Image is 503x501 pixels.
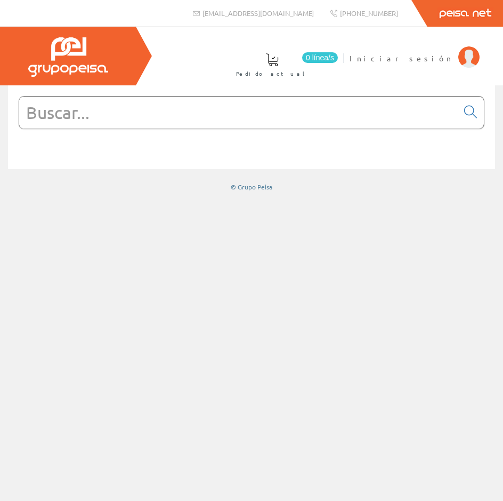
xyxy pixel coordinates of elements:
[28,37,108,77] img: Grupo Peisa
[340,9,398,18] span: [PHONE_NUMBER]
[302,52,338,63] span: 0 línea/s
[236,68,309,79] span: Pedido actual
[350,53,453,63] span: Iniciar sesión
[19,97,458,129] input: Buscar...
[8,182,495,192] div: © Grupo Peisa
[350,44,480,54] a: Iniciar sesión
[202,9,314,18] span: [EMAIL_ADDRESS][DOMAIN_NAME]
